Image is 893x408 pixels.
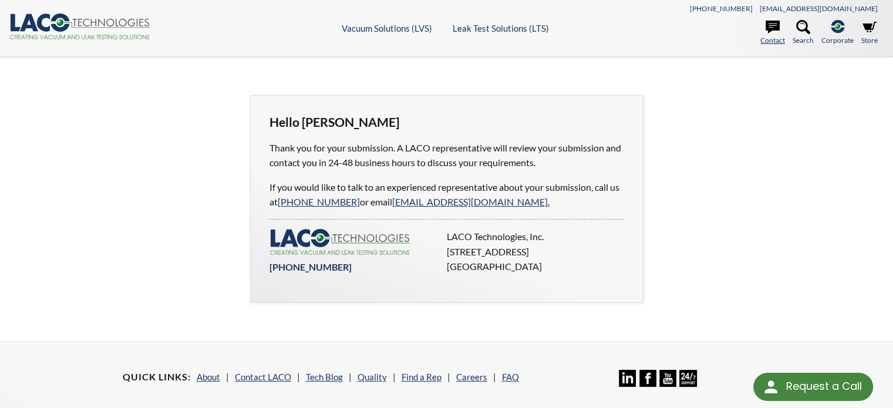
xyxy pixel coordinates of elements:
span: Corporate [821,35,854,46]
a: 24/7 Support [679,378,696,389]
h4: Quick Links [123,371,191,383]
a: Tech Blog [306,372,343,382]
img: LACO-technologies-logo-332f5733453eebdf26714ea7d5b5907d645232d7be7781e896b464cb214de0d9.svg [269,229,410,255]
a: Search [793,20,814,46]
p: If you would like to talk to an experienced representative about your submission, call us at or e... [269,180,624,210]
a: [PHONE_NUMBER] [690,4,753,13]
p: Thank you for your submission. A LACO representative will review your submission and contact you ... [269,140,624,170]
div: Request a Call [786,373,861,400]
a: Leak Test Solutions (LTS) [453,23,549,33]
a: [EMAIL_ADDRESS][DOMAIN_NAME]. [392,196,550,207]
img: round button [761,377,780,396]
h3: Hello [PERSON_NAME] [269,114,624,131]
a: Quality [358,372,387,382]
a: Careers [456,372,487,382]
a: Contact [760,20,785,46]
img: 24/7 Support Icon [679,370,696,387]
a: [EMAIL_ADDRESS][DOMAIN_NAME] [760,4,878,13]
div: Request a Call [753,373,873,401]
a: Vacuum Solutions (LVS) [342,23,432,33]
p: LACO Technologies, Inc. [STREET_ADDRESS] [GEOGRAPHIC_DATA] [447,229,617,274]
a: [PHONE_NUMBER] [278,196,360,207]
a: [PHONE_NUMBER] [269,261,352,272]
a: FAQ [502,372,519,382]
a: Contact LACO [235,372,291,382]
a: Store [861,20,878,46]
a: Find a Rep [402,372,442,382]
a: About [197,372,220,382]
